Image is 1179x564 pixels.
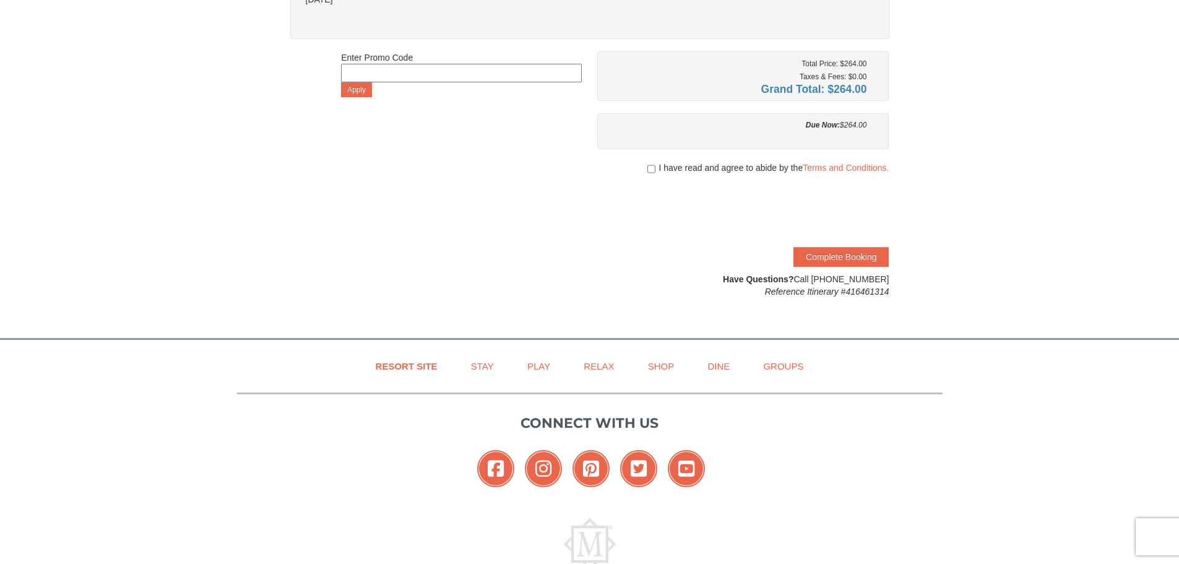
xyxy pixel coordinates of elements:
[701,186,889,235] iframe: reCAPTCHA
[607,119,867,131] div: $264.00
[723,274,793,284] strong: Have Questions?
[360,352,453,380] a: Resort Site
[803,163,889,173] a: Terms and Conditions.
[765,287,889,297] em: Reference Itinerary #416461314
[512,352,566,380] a: Play
[800,72,866,81] small: Taxes & Fees: $0.00
[748,352,819,380] a: Groups
[806,121,840,129] strong: Due Now:
[341,82,372,97] button: Apply
[568,352,629,380] a: Relax
[607,83,867,95] h4: Grand Total: $264.00
[633,352,690,380] a: Shop
[659,162,889,174] span: I have read and agree to abide by the
[456,352,509,380] a: Stay
[237,413,943,433] p: Connect with us
[692,352,745,380] a: Dine
[793,247,889,267] button: Complete Booking
[801,59,866,68] small: Total Price: $264.00
[341,51,582,97] div: Enter Promo Code
[597,273,889,298] div: Call [PHONE_NUMBER]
